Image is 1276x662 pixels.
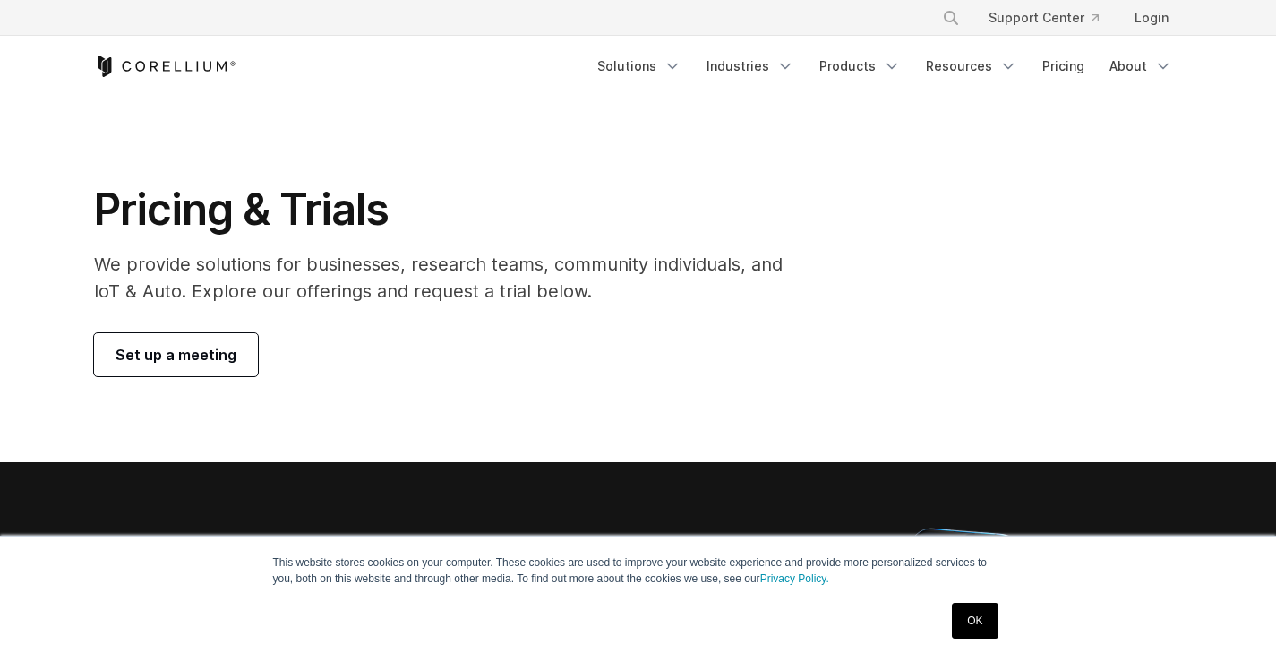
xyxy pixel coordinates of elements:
a: OK [952,603,998,639]
button: Search [935,2,967,34]
h1: Pricing & Trials [94,183,808,236]
a: Set up a meeting [94,333,258,376]
a: About [1099,50,1183,82]
div: Navigation Menu [921,2,1183,34]
p: We provide solutions for businesses, research teams, community individuals, and IoT & Auto. Explo... [94,251,808,305]
div: Navigation Menu [587,50,1183,82]
a: Solutions [587,50,692,82]
a: Industries [696,50,805,82]
a: Support Center [974,2,1113,34]
a: Corellium Home [94,56,236,77]
span: Set up a meeting [116,344,236,365]
p: This website stores cookies on your computer. These cookies are used to improve your website expe... [273,555,1004,587]
a: Pricing [1032,50,1095,82]
a: Products [809,50,912,82]
a: Resources [915,50,1028,82]
a: Login [1120,2,1183,34]
a: Privacy Policy. [760,572,829,585]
